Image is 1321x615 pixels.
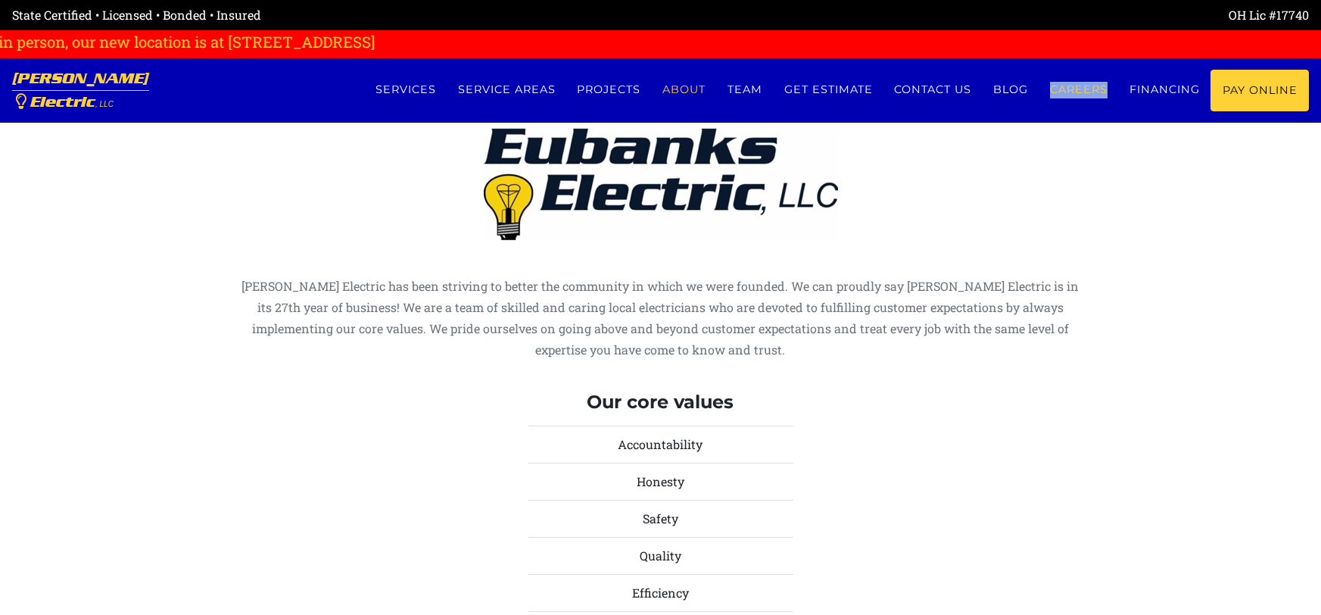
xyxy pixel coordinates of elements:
li: Safety [528,500,793,538]
li: Accountability [528,426,793,464]
li: Efficiency [528,574,793,612]
div: State Certified • Licensed • Bonded • Insured [12,6,661,24]
p: [PERSON_NAME] Electric has been striving to better the community in which we were founded. We can... [241,276,1081,361]
h4: Our core values [528,392,793,414]
a: About [652,70,717,110]
a: Service Areas [447,70,566,110]
a: Projects [566,70,652,110]
a: Careers [1039,70,1119,110]
img: Eubanks logo [484,97,838,276]
a: Contact us [883,70,983,110]
div: OH Lic #17740 [661,6,1310,24]
a: Financing [1118,70,1210,110]
li: Honesty [528,463,793,501]
span: , LLC [95,100,114,108]
li: Quality [528,537,793,575]
a: Services [364,70,447,110]
a: Blog [983,70,1039,110]
a: Get estimate [773,70,883,110]
a: Pay Online [1210,70,1309,111]
a: Team [717,70,774,110]
a: [PERSON_NAME] Electric, LLC [12,58,149,123]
